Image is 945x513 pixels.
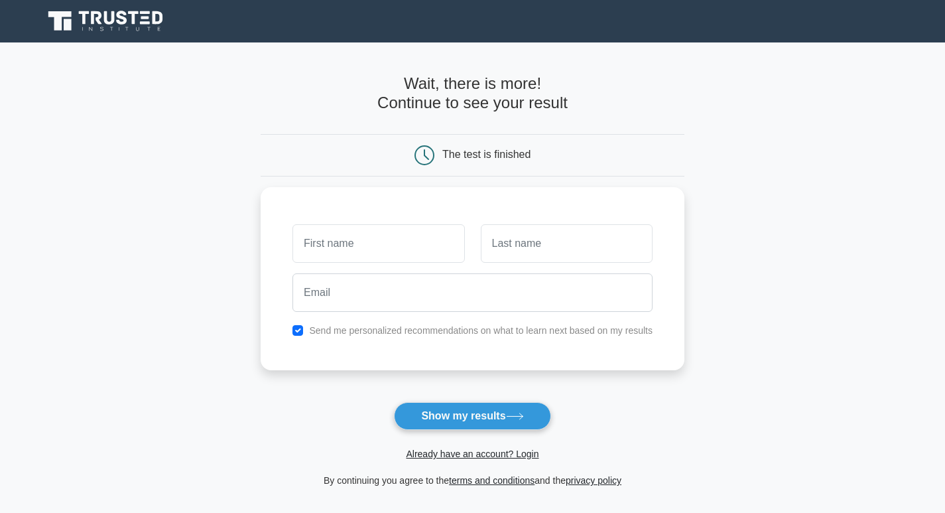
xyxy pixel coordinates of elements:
[449,475,535,486] a: terms and conditions
[253,473,692,488] div: By continuing you agree to the and the
[566,475,621,486] a: privacy policy
[442,149,531,160] div: The test is finished
[481,224,653,263] input: Last name
[406,449,538,459] a: Already have an account? Login
[309,325,653,336] label: Send me personalized recommendations on what to learn next based on my results
[394,402,550,430] button: Show my results
[292,224,464,263] input: First name
[261,74,684,113] h4: Wait, there is more! Continue to see your result
[292,273,653,312] input: Email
